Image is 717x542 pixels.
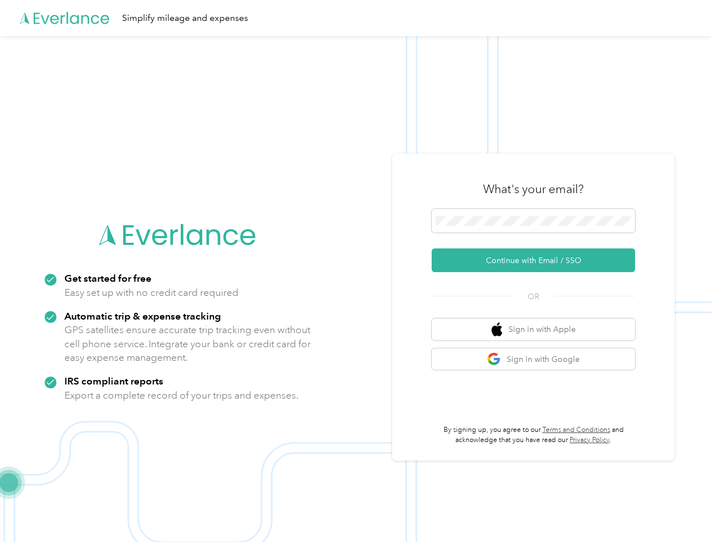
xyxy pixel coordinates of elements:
strong: Automatic trip & expense tracking [64,310,221,322]
a: Terms and Conditions [542,426,610,434]
p: Easy set up with no credit card required [64,286,238,300]
img: apple logo [492,322,503,336]
strong: IRS compliant reports [64,375,163,387]
button: apple logoSign in with Apple [432,318,635,340]
button: google logoSign in with Google [432,348,635,370]
p: GPS satellites ensure accurate trip tracking even without cell phone service. Integrate your bank... [64,323,311,365]
strong: Get started for free [64,272,151,284]
h3: What's your email? [483,181,584,197]
div: Simplify mileage and expenses [122,11,248,25]
img: google logo [487,352,501,366]
a: Privacy Policy [570,436,610,444]
p: By signing up, you agree to our and acknowledge that you have read our . [432,425,635,445]
span: OR [514,291,553,303]
p: Export a complete record of your trips and expenses. [64,388,298,403]
button: Continue with Email / SSO [432,248,635,272]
